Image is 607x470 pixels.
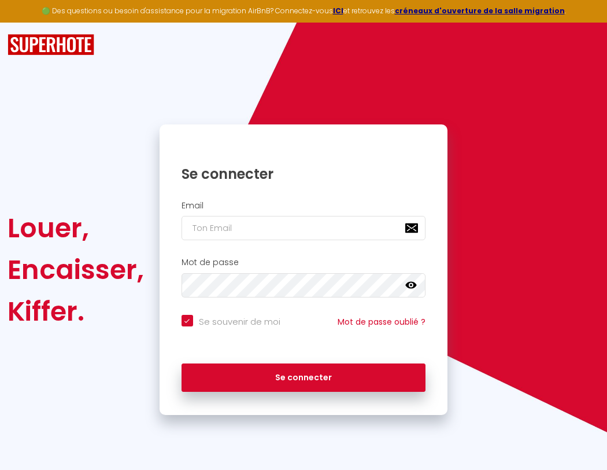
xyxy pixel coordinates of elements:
[8,34,94,56] img: SuperHote logo
[395,6,565,16] a: créneaux d'ouverture de la salle migration
[182,165,426,183] h1: Se connecter
[182,201,426,211] h2: Email
[8,207,144,249] div: Louer,
[338,316,425,328] a: Mot de passe oublié ?
[8,249,144,291] div: Encaisser,
[182,258,426,267] h2: Mot de passe
[182,216,426,240] input: Ton Email
[182,363,426,392] button: Se connecter
[8,291,144,332] div: Kiffer.
[333,6,343,16] a: ICI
